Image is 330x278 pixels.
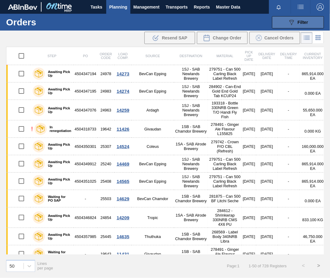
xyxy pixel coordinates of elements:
[132,245,174,263] td: Givaudan
[74,138,97,155] td: 4504350301
[245,50,253,61] span: Pick up Date
[256,245,278,263] td: [DATE]
[97,120,114,138] td: 19642
[132,155,174,173] td: BevCan Epping
[298,20,308,25] span: Filter
[166,3,188,11] span: Transports
[256,120,278,138] td: [DATE]
[278,173,299,190] td: -
[109,3,127,11] span: Planning
[132,138,174,155] td: Coleus
[145,54,160,58] span: Source
[74,190,97,207] td: -
[208,245,242,263] td: 278491 - Ginger Ale Flavour L155825
[115,89,131,94] div: 14274
[242,207,256,228] td: [DATE]
[31,126,33,133] div: !
[278,228,299,245] td: -
[256,207,278,228] td: [DATE]
[115,161,131,166] div: 14469
[269,3,288,11] button: Notifications
[242,173,256,190] td: [DATE]
[118,52,128,60] span: Load Comp.
[132,228,174,245] td: Thuthuka
[174,173,208,190] td: 1SJ - SAB Newlands Brewery
[6,19,87,26] h1: Orders
[74,82,97,100] td: 4504347195
[132,100,174,120] td: Ardagh
[174,138,208,155] td: 1SA - SAB Alrode Brewery
[197,32,248,44] div: Change Order
[74,65,97,82] td: 4504347194
[208,173,242,190] td: 279751 - Can 500 Carling Black Label Refresh
[278,120,299,138] td: -
[45,250,71,258] label: Waiting for PO SAP
[180,54,202,58] span: Destination
[97,173,114,190] td: 25408
[302,179,324,188] span: 865,914.000 EA
[208,190,242,207] td: 281875 - Can 500 BF Litchi Seche
[256,173,278,190] td: [DATE]
[317,3,324,11] img: Logout
[97,245,114,263] td: 19643
[242,65,256,82] td: [DATE]
[278,207,299,228] td: -
[259,52,275,60] span: Delivery Date
[174,155,208,173] td: 1SJ - SAB Newlands Brewery
[97,82,114,100] td: 24983
[132,65,174,82] td: BevCan Epping
[208,65,242,82] td: 279751 - Can 500 Carling Black Label Refresh
[97,207,114,228] td: 24854
[278,100,299,120] td: -
[8,4,37,10] img: TNhmsLtSVTkK8tSr43FrP2fwEKptu5GPRR3wAAAABJRU5ErkJggg==
[74,245,97,263] td: -
[305,91,321,96] span: 0.000 EA
[74,228,97,245] td: 4504357985
[242,245,256,263] td: [DATE]
[216,54,233,58] span: Material
[208,100,242,120] td: 193318 - Bottle 330NRB Green T/O Handi Fly Fish
[302,162,324,171] span: 865,914.000 EA
[132,190,174,207] td: BevCan Chamdor
[45,87,71,95] label: Awaiting Pick Up
[304,129,321,134] span: 0.000 KG
[174,120,208,138] td: 1SB - SAB Chamdor Brewery
[38,261,53,270] span: Lines per page
[242,138,256,155] td: [DATE]
[115,179,131,184] div: 14565
[97,138,114,155] td: 25307
[74,155,97,173] td: 4504349912
[242,120,256,138] td: [DATE]
[208,138,242,155] td: 279742 - Crown P/O CBL (Refresh)
[115,144,131,149] div: 14524
[45,106,71,114] label: Awaiting Pick Up
[45,177,71,185] label: Awaiting Pick Up
[100,52,112,60] span: Order Code
[45,160,71,167] label: Awaiting Pick Up
[278,155,299,173] td: -
[115,251,131,257] div: 11431
[256,190,278,207] td: [DATE]
[45,233,71,240] label: Awaiting Pick Up
[45,214,71,221] label: Awaiting Pick Up
[272,16,324,28] button: Filter
[208,155,242,173] td: 279751 - Can 500 Carling Black Label Refresh
[115,71,131,76] div: 14273
[174,207,208,228] td: 1SA - SAB Alrode Brewery
[174,190,208,207] td: 1SB - SAB Chamdor Brewery
[242,82,256,100] td: [DATE]
[278,245,299,263] td: -
[208,120,242,138] td: 278491 - Ginger Ale Flavour L155825
[74,120,97,138] td: 4504318733
[242,190,256,207] td: [DATE]
[97,65,114,82] td: 24978
[278,138,299,155] td: -
[242,100,256,120] td: [DATE]
[83,54,88,58] span: PO
[242,155,256,173] td: [DATE]
[132,120,174,138] td: Givaudan
[249,32,300,44] button: Cancel Orders
[313,32,324,44] div: Card Vision
[144,32,195,44] div: Resend SAP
